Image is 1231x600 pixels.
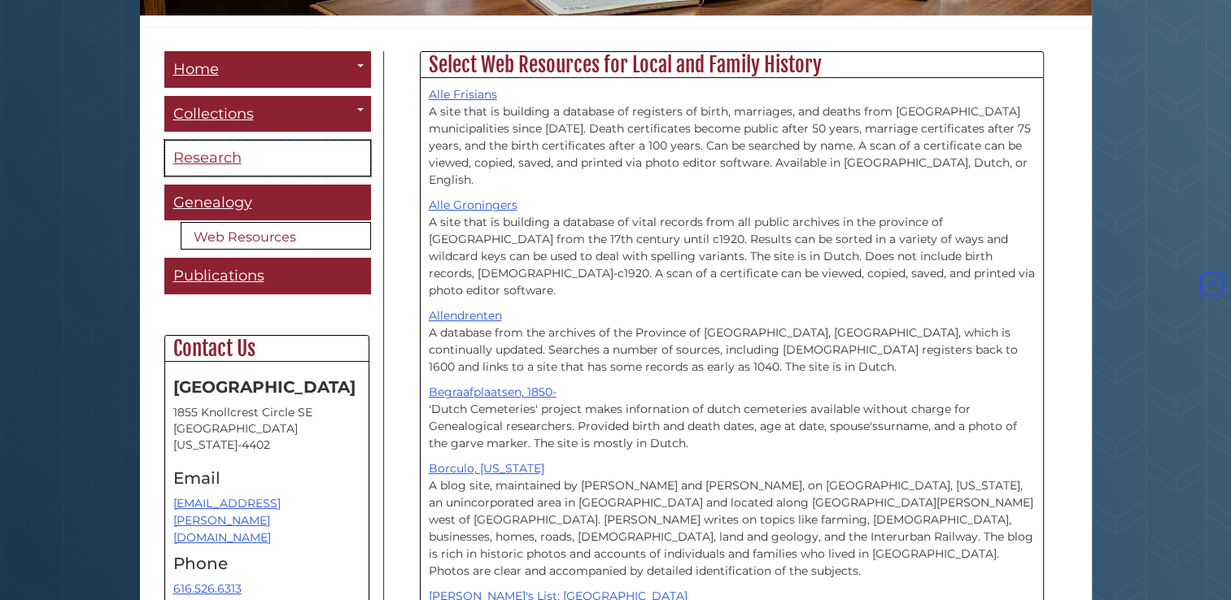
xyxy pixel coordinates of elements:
[429,308,502,323] a: Allendrenten
[164,140,371,176] a: Research
[173,60,219,78] span: Home
[429,86,1035,189] p: A site that is building a database of registers of birth, marriages, and deaths from [GEOGRAPHIC_...
[421,52,1043,78] h2: Select Web Resources for Local and Family History
[1197,276,1227,291] a: Back to Top
[429,198,517,212] a: Alle Groningers
[429,197,1035,299] p: A site that is building a database of vital records from all public archives in the province of [...
[165,336,369,362] h2: Contact Us
[429,385,557,399] a: Begraafplaatsen, 1850-
[173,469,360,487] h4: Email
[181,222,371,250] a: Web Resources
[173,496,281,545] a: [EMAIL_ADDRESS][PERSON_NAME][DOMAIN_NAME]
[173,149,242,167] span: Research
[429,461,544,476] a: Borculo, [US_STATE]
[173,267,264,285] span: Publications
[173,581,242,596] a: 616.526.6313
[429,87,497,102] a: Alle Frisians
[173,105,254,123] span: Collections
[164,51,371,88] a: Home
[429,307,1035,376] p: A database from the archives of the Province of [GEOGRAPHIC_DATA], [GEOGRAPHIC_DATA], which is co...
[173,377,356,397] strong: [GEOGRAPHIC_DATA]
[429,384,1035,452] p: 'Dutch Cemeteries' project makes infornation of dutch cemeteries available without charge for Gen...
[164,258,371,294] a: Publications
[173,404,360,453] address: 1855 Knollcrest Circle SE [GEOGRAPHIC_DATA][US_STATE]-4402
[173,193,252,211] span: Genealogy
[429,460,1035,580] p: A blog site, maintained by [PERSON_NAME] and [PERSON_NAME], on [GEOGRAPHIC_DATA], [US_STATE], an ...
[164,96,371,133] a: Collections
[164,185,371,221] a: Genealogy
[173,554,360,572] h4: Phone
